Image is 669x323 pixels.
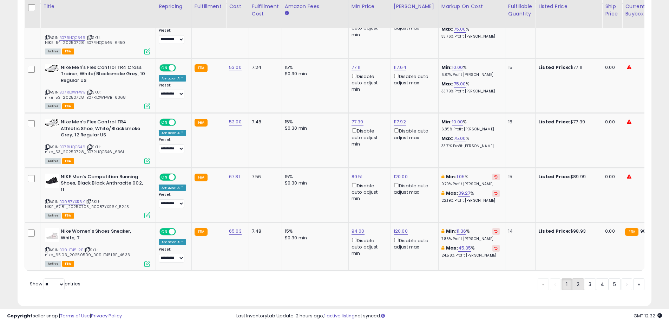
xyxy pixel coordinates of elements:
[195,119,208,127] small: FBA
[175,65,186,71] span: OFF
[454,26,466,33] a: 75.00
[252,228,276,234] div: 7.48
[634,312,662,319] span: 2025-09-9 12:32 GMT
[61,119,146,140] b: Nike Men's Flex Control TR4 Athletic Shoe, White/Blacksmoke Grey, 12 Regular US
[508,64,530,71] div: 15
[285,64,343,71] div: 15%
[441,253,500,258] p: 24.58% Profit [PERSON_NAME]
[45,174,59,188] img: 31yCntAthSL._SL40_.jpg
[45,119,150,163] div: ASIN:
[30,280,80,287] span: Show: entries
[394,182,433,195] div: Disable auto adjust max
[441,3,502,10] div: Markup on Cost
[60,312,90,319] a: Terms of Use
[159,75,186,82] div: Amazon AI *
[43,3,153,10] div: Title
[45,89,126,100] span: | SKU: nike_53_20250728_B07RLXWFWB_6368
[45,103,61,109] span: All listings currently available for purchase on Amazon
[195,174,208,181] small: FBA
[159,185,186,191] div: Amazon AI *
[352,64,361,71] a: 77.11
[45,213,61,219] span: All listings currently available for purchase on Amazon
[441,80,454,87] b: Max:
[61,64,146,86] b: Nike Men's Flex Control TR4 Cross Trainer, White/Blacksmoke Grey, 10 Regular US
[159,247,186,263] div: Preset:
[62,49,74,54] span: FBA
[626,281,628,288] span: ›
[59,247,83,253] a: B09HT45LRP
[538,3,599,10] div: Listed Price
[584,278,596,290] a: 3
[508,119,530,125] div: 15
[195,64,208,72] small: FBA
[352,237,385,257] div: Disable auto adjust min
[159,3,189,10] div: Repricing
[605,228,617,234] div: 0.00
[446,173,457,180] b: Min:
[195,3,223,10] div: Fulfillment
[441,64,500,77] div: %
[7,312,33,319] strong: Copyright
[441,245,500,258] div: %
[159,83,186,99] div: Preset:
[394,237,433,250] div: Disable auto adjust max
[285,71,343,77] div: $0.30 min
[452,118,463,125] a: 10.00
[62,213,74,219] span: FBA
[45,261,61,267] span: All listings currently available for purchase on Amazon
[45,228,59,242] img: 21aqeK9sF8L._SL40_.jpg
[45,228,150,266] div: ASIN:
[457,228,466,235] a: 11.36
[229,228,242,235] a: 65.03
[441,198,500,203] p: 22.19% Profit [PERSON_NAME]
[538,174,597,180] div: $89.99
[285,235,343,241] div: $0.30 min
[252,64,276,71] div: 7.24
[159,239,186,245] div: Amazon AI *
[159,137,186,153] div: Preset:
[285,180,343,186] div: $0.30 min
[159,28,186,44] div: Preset:
[596,278,609,290] a: 4
[538,173,570,180] b: Listed Price:
[441,135,500,148] div: %
[59,35,85,41] a: B07RHQC546
[441,119,500,132] div: %
[394,3,435,10] div: [PERSON_NAME]
[352,127,385,147] div: Disable auto adjust min
[458,190,471,197] a: 39.27
[352,182,385,202] div: Disable auto adjust min
[394,72,433,86] div: Disable auto adjust max
[638,281,640,288] span: »
[59,199,85,205] a: B0087YXR6K
[394,118,406,125] a: 117.92
[538,228,597,234] div: $98.93
[625,3,661,18] div: Current Buybox Price
[59,89,85,95] a: B07RLXWFWB
[441,64,452,71] b: Min:
[508,228,530,234] div: 14
[441,26,500,39] div: %
[441,72,500,77] p: 6.87% Profit [PERSON_NAME]
[62,261,74,267] span: FBA
[446,245,458,251] b: Max:
[45,64,150,109] div: ASIN:
[285,125,343,131] div: $0.30 min
[538,64,570,71] b: Listed Price:
[285,174,343,180] div: 15%
[324,312,355,319] a: 1 active listing
[61,228,146,243] b: Nike Women's Shoes Sneaker, White, 7
[446,190,458,196] b: Max:
[229,118,242,125] a: 53.00
[285,3,346,10] div: Amazon Fees
[175,174,186,180] span: OFF
[605,3,619,18] div: Ship Price
[45,199,129,209] span: | SKU: NIKE_67.81_20250705_B0087YXR6K_5243
[441,144,500,149] p: 33.71% Profit [PERSON_NAME]
[45,174,150,218] div: ASIN:
[441,237,500,241] p: 7.86% Profit [PERSON_NAME]
[352,118,363,125] a: 77.39
[45,247,130,258] span: | SKU: nike_65.03_20250509_B09HT45LRP_4633
[454,80,466,88] a: 75.00
[352,72,385,93] div: Disable auto adjust min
